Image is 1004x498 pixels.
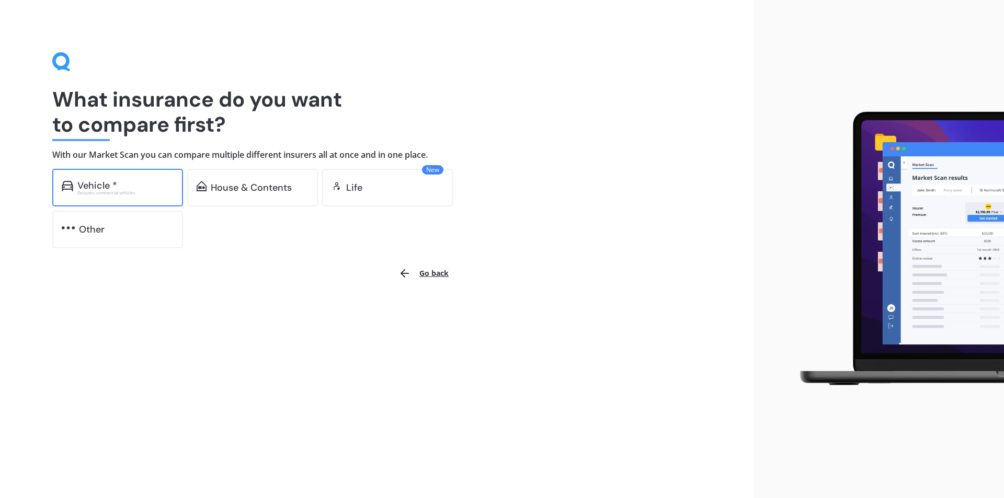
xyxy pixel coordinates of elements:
[422,165,443,175] span: New
[785,106,1004,393] img: laptop.webp
[79,224,105,235] div: Other
[52,149,701,160] h4: With our Market Scan you can compare multiple different insurers all at once and in one place.
[211,182,292,193] div: House & Contents
[346,182,362,193] div: Life
[332,181,342,191] img: life.f720d6a2d7cdcd3ad642.svg
[62,223,75,233] img: other.81dba5aafe580aa69f38.svg
[52,87,701,137] h1: What insurance do you want to compare first?
[77,180,117,191] div: Vehicle *
[77,191,174,195] div: Excludes commercial vehicles
[392,261,455,286] button: Go back
[197,181,207,191] img: home-and-contents.b802091223b8502ef2dd.svg
[62,181,73,191] img: car.f15378c7a67c060ca3f3.svg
